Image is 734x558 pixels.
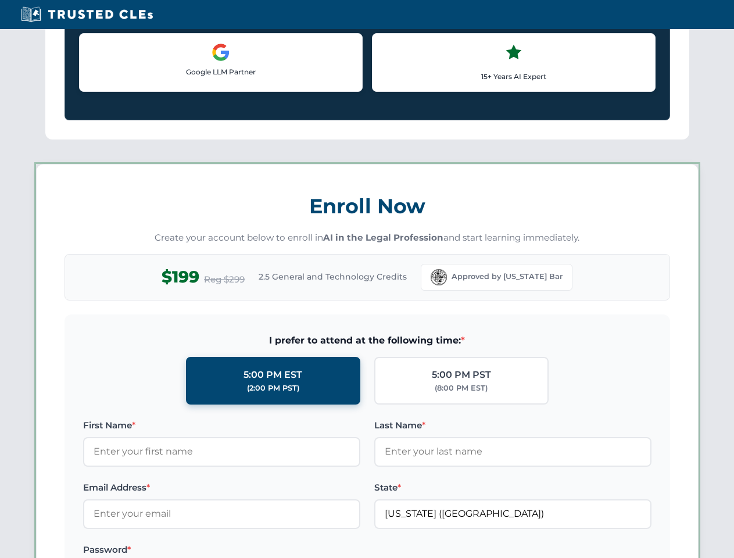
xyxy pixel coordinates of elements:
img: Trusted CLEs [17,6,156,23]
div: (2:00 PM PST) [247,382,299,394]
input: Enter your first name [83,437,360,466]
p: Google LLM Partner [89,66,353,77]
label: Email Address [83,481,360,495]
strong: AI in the Legal Profession [323,232,443,243]
p: Create your account below to enroll in and start learning immediately. [65,231,670,245]
p: 15+ Years AI Expert [382,71,646,82]
label: First Name [83,419,360,432]
img: Florida Bar [431,269,447,285]
span: Reg $299 [204,273,245,287]
span: $199 [162,264,199,290]
div: 5:00 PM PST [432,367,491,382]
span: Approved by [US_STATE] Bar [452,271,563,282]
input: Florida (FL) [374,499,651,528]
input: Enter your email [83,499,360,528]
label: Password [83,543,360,557]
img: Google [212,43,230,62]
div: 5:00 PM EST [244,367,302,382]
span: I prefer to attend at the following time: [83,333,651,348]
span: 2.5 General and Technology Credits [259,270,407,283]
label: Last Name [374,419,651,432]
div: (8:00 PM EST) [435,382,488,394]
h3: Enroll Now [65,188,670,224]
input: Enter your last name [374,437,651,466]
label: State [374,481,651,495]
